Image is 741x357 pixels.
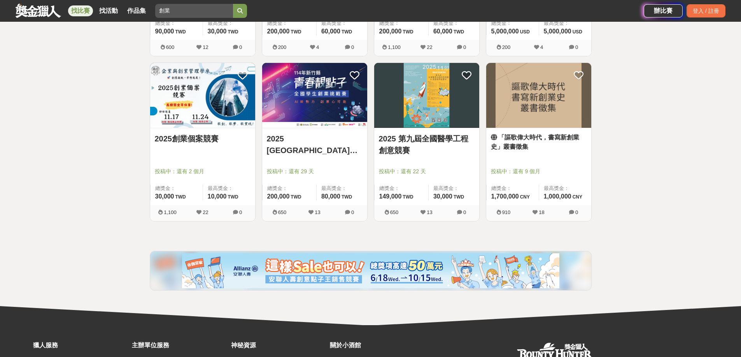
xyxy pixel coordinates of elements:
a: 找比賽 [68,5,93,16]
span: 30,000 [155,193,174,200]
span: 910 [502,209,511,215]
span: 30,000 [433,193,452,200]
span: TWD [228,194,238,200]
span: 60,000 [321,28,340,35]
span: 總獎金： [491,19,534,27]
span: CNY [573,194,582,200]
span: 1,000,000 [544,193,571,200]
span: TWD [291,29,301,35]
a: 作品集 [124,5,149,16]
span: USD [573,29,582,35]
span: 22 [203,209,208,215]
span: 0 [575,209,578,215]
span: 200,000 [267,28,290,35]
span: 200 [278,44,287,50]
span: 1,100 [388,44,401,50]
span: 最高獎金： [208,19,251,27]
span: CNY [520,194,530,200]
span: 18 [539,209,544,215]
img: Cover Image [486,63,591,128]
span: TWD [342,194,352,200]
span: 最高獎金： [321,19,363,27]
a: 2025創業個案競賽 [155,133,251,145]
span: 4 [540,44,543,50]
input: 2025「洗手新日常：全民 ALL IN」洗手歌全台徵選 [155,4,233,18]
span: 13 [315,209,320,215]
span: 投稿中：還有 2 個月 [155,167,251,176]
span: 5,000,000 [544,28,571,35]
span: 總獎金： [491,185,534,192]
span: USD [520,29,530,35]
span: 0 [463,209,466,215]
span: 1,100 [164,209,177,215]
span: 60,000 [433,28,452,35]
span: 最高獎金： [433,185,475,192]
span: 0 [351,209,354,215]
span: 投稿中：還有 22 天 [379,167,475,176]
div: 主辦單位服務 [132,341,227,350]
span: 0 [463,44,466,50]
span: 80,000 [321,193,340,200]
span: 650 [390,209,399,215]
img: Cover Image [150,63,255,128]
span: 0 [239,44,242,50]
span: 200,000 [379,28,402,35]
span: 投稿中：還有 9 個月 [491,167,587,176]
div: 獵人服務 [33,341,128,350]
span: 600 [166,44,175,50]
span: 30,000 [208,28,227,35]
a: 2025 [GEOGRAPHIC_DATA]青春靚點子 全國學生創業挑戰賽 [267,133,363,156]
span: 總獎金： [155,19,198,27]
span: 總獎金： [379,185,424,192]
span: 總獎金： [267,185,312,192]
span: 0 [575,44,578,50]
span: 投稿中：還有 29 天 [267,167,363,176]
span: 4 [316,44,319,50]
span: 13 [427,209,432,215]
span: TWD [228,29,238,35]
span: 5,000,000 [491,28,519,35]
span: 1,700,000 [491,193,519,200]
span: 總獎金： [155,185,198,192]
span: 0 [351,44,354,50]
span: 最高獎金： [321,185,363,192]
span: TWD [403,29,413,35]
span: TWD [454,194,464,200]
a: 找活動 [96,5,121,16]
span: 90,000 [155,28,174,35]
span: 200,000 [267,193,290,200]
span: 12 [203,44,208,50]
span: TWD [454,29,464,35]
span: 650 [278,209,287,215]
img: cf4fb443-4ad2-4338-9fa3-b46b0bf5d316.png [182,253,559,288]
img: Cover Image [262,63,367,128]
span: 10,000 [208,193,227,200]
span: 最高獎金： [433,19,475,27]
div: 登入 / 註冊 [687,4,725,17]
span: 200 [502,44,511,50]
span: 最高獎金： [544,185,587,192]
span: TWD [342,29,352,35]
span: 149,000 [379,193,402,200]
span: TWD [403,194,413,200]
span: TWD [175,29,186,35]
span: 總獎金： [267,19,312,27]
a: 「謳歌偉大時代，書寫新創業史」叢書徵集 [491,133,587,152]
span: TWD [175,194,186,200]
span: 0 [239,209,242,215]
span: 最高獎金： [208,185,251,192]
img: Cover Image [374,63,479,128]
div: 神秘資源 [231,341,326,350]
div: 關於小酒館 [330,341,425,350]
span: 最高獎金： [544,19,587,27]
a: 2025 第九屆全國醫學工程創意競賽 [379,133,475,156]
span: 22 [427,44,432,50]
a: 辦比賽 [644,4,683,17]
span: TWD [291,194,301,200]
span: 總獎金： [379,19,424,27]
